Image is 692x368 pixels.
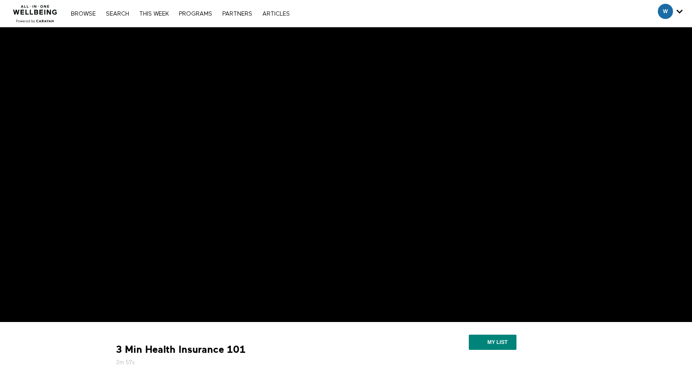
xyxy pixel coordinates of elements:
nav: Primary [67,9,294,18]
a: THIS WEEK [135,11,173,17]
button: My list [469,335,516,350]
a: Browse [67,11,100,17]
strong: 3 Min Health Insurance 101 [116,343,246,356]
h5: 2m 57s [116,358,399,367]
a: ARTICLES [258,11,294,17]
a: PROGRAMS [175,11,216,17]
a: Search [102,11,133,17]
a: PARTNERS [218,11,257,17]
